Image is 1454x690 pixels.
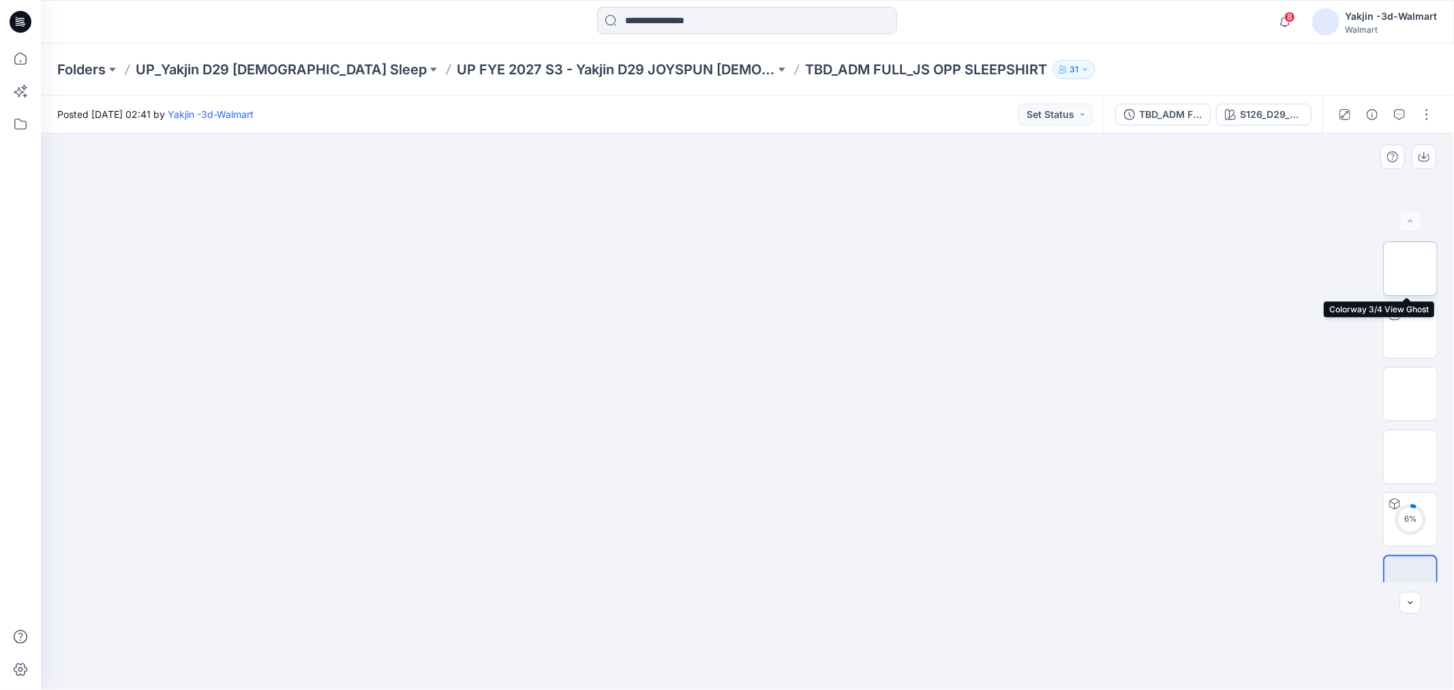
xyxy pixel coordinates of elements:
a: UP_Yakjin D29 [DEMOGRAPHIC_DATA] Sleep [136,60,427,79]
img: avatar [1312,8,1339,35]
button: 31 [1052,60,1095,79]
a: UP FYE 2027 S3 - Yakjin D29 JOYSPUN [DEMOGRAPHIC_DATA] Sleepwear [457,60,775,79]
a: Folders [57,60,106,79]
div: Yakjin -3d-Walmart [1345,8,1437,25]
a: Yakjin -3d-Walmart [168,108,254,120]
p: TBD_ADM FULL_JS OPP SLEEPSHIRT [805,60,1047,79]
p: 31 [1070,62,1078,77]
span: Posted [DATE] 02:41 by [57,107,254,121]
button: TBD_ADM FULL_JS OPP SLEEPSHIRT [1115,104,1211,125]
div: TBD_ADM FULL_JS OPP SLEEPSHIRT [1139,107,1202,122]
div: Walmart [1345,25,1437,35]
div: 6 % [1394,513,1427,525]
span: 8 [1284,12,1295,22]
button: S126_D29_JS_LOVE_Power Red_V2_Colorway 1_YJ [1216,104,1312,125]
div: S126_D29_JS_LOVE_Power Red_V2_Colorway 1_YJ [1240,107,1303,122]
button: Details [1361,104,1383,125]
